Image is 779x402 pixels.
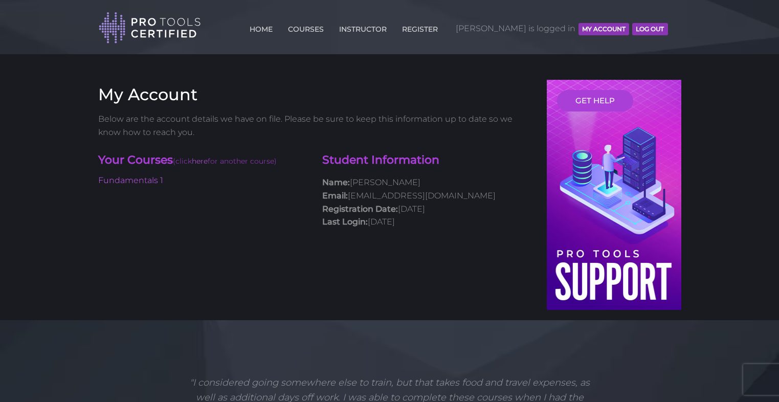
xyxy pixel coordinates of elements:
a: Fundamentals 1 [98,175,163,185]
button: Log Out [632,23,667,35]
a: COURSES [285,19,326,35]
a: GET HELP [557,90,633,111]
strong: Last Login: [322,217,368,227]
button: MY ACCOUNT [578,23,629,35]
strong: Email: [322,191,348,200]
strong: Name: [322,177,350,187]
h4: Your Courses [98,152,307,169]
h3: My Account [98,85,532,104]
p: [PERSON_NAME] [EMAIL_ADDRESS][DOMAIN_NAME] [DATE] [DATE] [322,176,531,228]
a: INSTRUCTOR [337,19,389,35]
strong: Registration Date: [322,204,398,214]
img: Pro Tools Certified Logo [99,11,201,44]
a: HOME [247,19,275,35]
a: REGISTER [399,19,440,35]
a: here [192,157,208,166]
p: Below are the account details we have on file. Please be sure to keep this information up to date... [98,113,532,139]
span: (click for another course) [173,157,277,166]
span: [PERSON_NAME] is logged in [456,13,668,44]
h4: Student Information [322,152,531,168]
